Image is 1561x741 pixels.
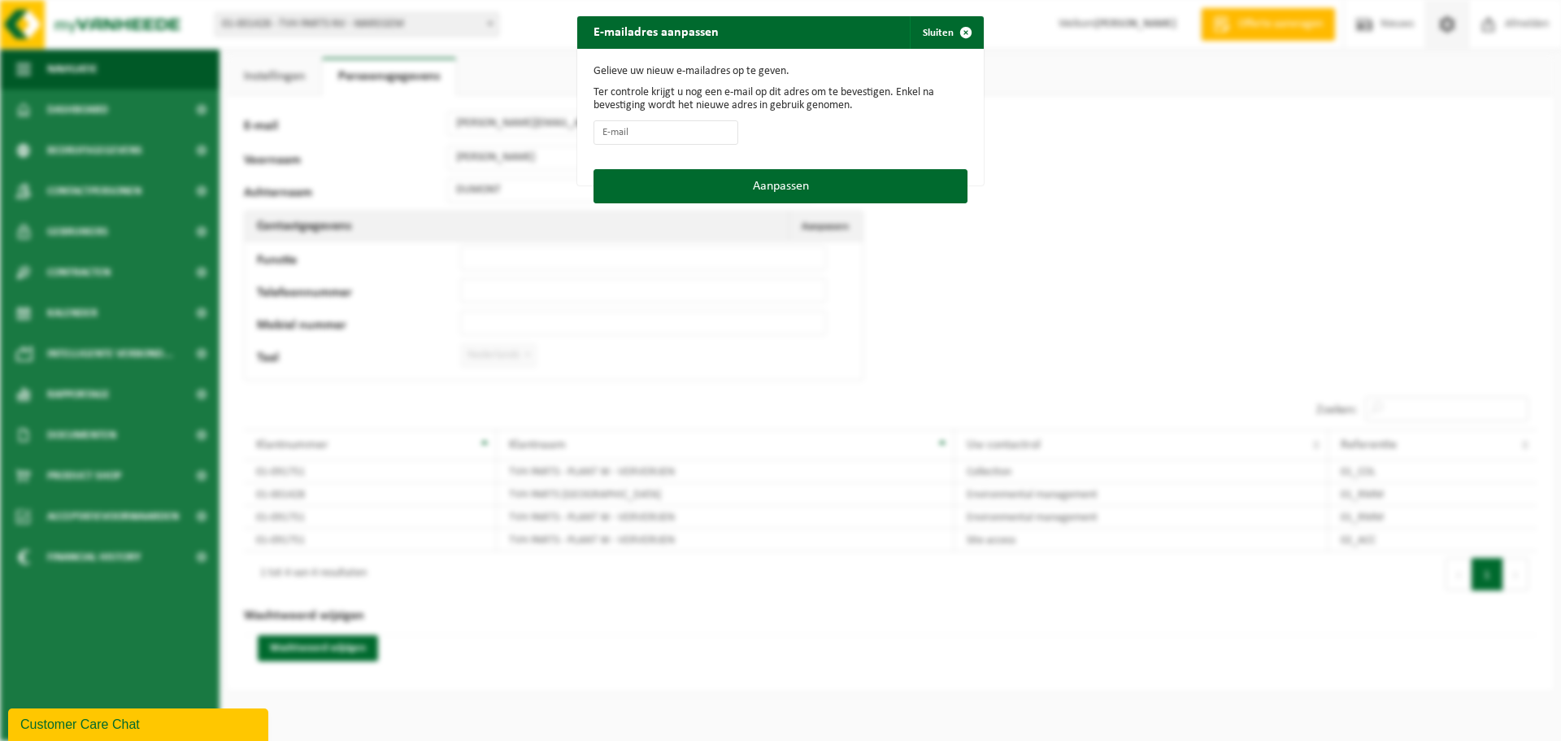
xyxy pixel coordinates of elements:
h2: E-mailadres aanpassen [577,16,735,47]
p: Ter controle krijgt u nog een e-mail op dit adres om te bevestigen. Enkel na bevestiging wordt he... [594,86,967,112]
iframe: chat widget [8,705,272,741]
p: Gelieve uw nieuw e-mailadres op te geven. [594,65,967,78]
input: E-mail [594,120,738,145]
button: Sluiten [910,16,982,49]
button: Aanpassen [594,169,967,203]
